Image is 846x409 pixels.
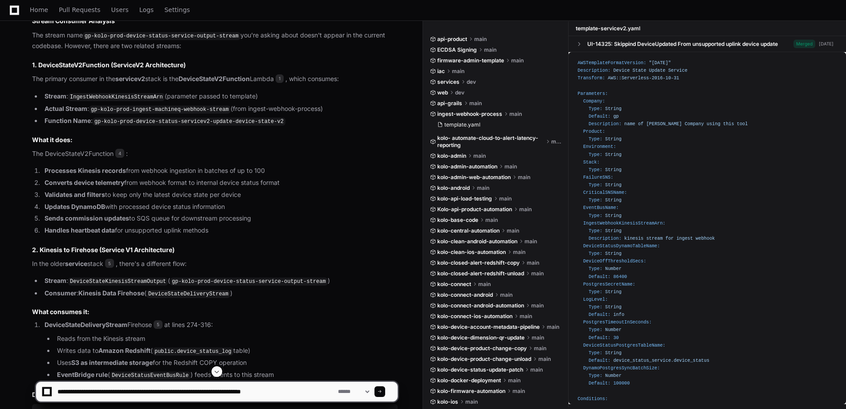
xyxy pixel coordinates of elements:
span: Type: [589,266,602,271]
span: Type: [589,182,602,188]
span: of [638,121,643,127]
span: Transform: [578,75,605,81]
span: Home [30,7,48,12]
span: PostgresSecretName: [583,282,635,287]
span: Type: [589,289,602,294]
span: AWSTemplateFormatVersion: [578,60,646,65]
span: ingest-webhook-process [437,110,502,118]
span: stream [646,236,663,241]
span: ingest [676,236,693,241]
li: : [42,116,398,127]
span: Type: [589,327,602,332]
p: The stream name you're asking about doesn't appear in the current codebase. However, there are tw... [32,30,398,51]
span: Company: [583,98,605,104]
span: Default: [589,312,610,317]
strong: S3 as intermediate storage [71,359,153,366]
code: gp-kolo-prod-device-status-servicev2-update-device-state-v2 [93,118,285,126]
span: DeviceStatusDynamoTableName: [583,243,660,249]
span: kolo-android [437,184,470,192]
span: webhook [696,236,715,241]
span: kolo-api-load-testing [437,195,492,202]
li: to keep only the latest device state per device [42,190,398,200]
span: main [525,238,537,245]
span: main [534,345,546,352]
span: kolo-device-product-change-unload [437,356,531,363]
span: Number [605,327,622,332]
span: main [509,110,522,118]
span: Description: [589,236,622,241]
span: main [478,281,491,288]
span: Type: [589,167,602,172]
li: Reads from the Kinesis stream [54,334,398,344]
strong: Consumer [45,289,77,297]
span: kolo-central-automation [437,227,500,234]
span: kinesis [624,236,643,241]
strong: Amazon Redshift [98,347,150,354]
span: String [605,197,622,203]
span: info [613,312,624,317]
span: Parameters: [578,91,608,96]
span: for [666,236,674,241]
strong: DeviceStateV2Function [179,75,250,82]
span: Type: [589,136,602,142]
code: DeviceStateDeliveryStream [146,290,230,298]
span: gp [613,114,618,119]
span: FailureSNS: [583,175,614,180]
span: template.yaml [444,121,480,128]
strong: DeviceStateDeliveryStream [45,321,127,328]
span: dev [455,89,464,96]
span: dev [467,78,476,86]
span: kolo- automate-cloud-to-alert-latency-reporting [437,135,544,149]
span: String [605,152,622,157]
span: kolo-connect-android [437,291,493,299]
span: Product: [583,129,605,134]
span: using [707,121,720,127]
span: template-servicev2.yaml [576,25,640,32]
span: main [469,100,482,107]
strong: Function Name [45,117,91,124]
span: IngestWebhookKinesisStreamArn: [583,221,666,226]
span: Number [605,266,622,271]
span: Type: [589,197,602,203]
span: Type: [589,213,602,218]
li: : (parameter passed to template) [42,91,398,102]
span: Merged [793,40,815,48]
strong: Stream [45,277,66,284]
span: ECDSA Signing [437,46,477,53]
span: PostgresTimeoutInSeconds: [583,319,652,325]
span: kolo-admin-web-automation [437,174,511,181]
span: CriticalSNSName: [583,190,627,195]
strong: Stream [45,92,66,100]
li: : (from ingest-webhook-process) [42,104,398,115]
span: Default: [589,114,610,119]
span: 5 [105,259,114,268]
span: EventBusName: [583,205,619,210]
span: name [624,121,635,127]
span: [PERSON_NAME] [646,121,682,127]
span: Logs [139,7,154,12]
span: Description: [578,68,610,73]
h3: 2. Kinesis to Firehose (Service V1 Architecture) [32,245,398,254]
strong: Processes Kinesis records [45,167,126,174]
span: main [527,259,539,266]
span: main [531,302,544,309]
span: Type: [589,251,602,256]
span: String [605,182,622,188]
span: String [605,251,622,256]
span: firmware-admin-template [437,57,504,64]
span: main [519,206,532,213]
span: Type: [589,152,602,157]
span: Update [649,68,666,73]
span: State [633,68,647,73]
span: DeviceStatusPostgresTableName: [583,343,666,348]
span: kolo-connect-ios-automation [437,313,512,320]
code: gp-kolo-prod-ingest-machineq-webhook-stream [89,106,231,114]
span: main [484,46,496,53]
span: iac [437,68,445,75]
span: main [513,249,525,256]
span: Environment: [583,144,616,149]
span: Default: [589,274,610,279]
span: Default: [589,358,610,363]
span: tool [737,121,748,127]
span: main [474,36,487,43]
